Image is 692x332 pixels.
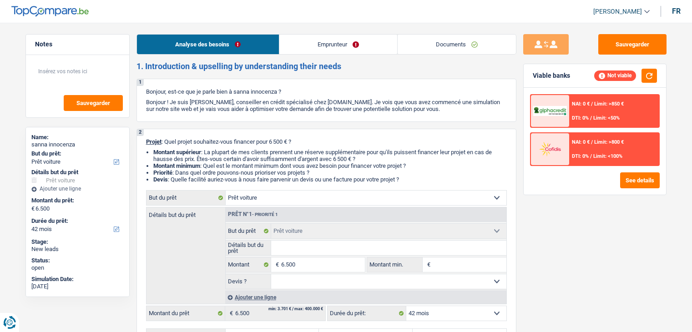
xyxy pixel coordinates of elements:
[598,34,667,55] button: Sauvegarder
[252,212,278,217] span: - Priorité 1
[31,264,124,272] div: open
[153,162,200,169] strong: Montant minimum
[31,141,124,148] div: sanna innocenza
[593,8,642,15] span: [PERSON_NAME]
[153,176,168,183] span: Devis
[620,172,660,188] button: See details
[225,306,235,321] span: €
[146,191,226,205] label: But du prêt
[367,257,423,272] label: Montant min.
[31,246,124,253] div: New leads
[279,35,397,54] a: Emprunteur
[153,149,507,162] li: : La plupart de mes clients prennent une réserve supplémentaire pour qu'ils puissent financer leu...
[533,72,570,80] div: Viable banks
[31,205,35,212] span: €
[271,257,281,272] span: €
[146,138,507,145] p: : Quel projet souhaitez-vous financer pour 6 500 € ?
[593,153,622,159] span: Limit: <100%
[590,115,592,121] span: /
[590,153,592,159] span: /
[594,70,636,80] div: Not viable
[572,115,589,121] span: DTI: 0%
[31,257,124,264] div: Status:
[572,153,589,159] span: DTI: 0%
[76,100,110,106] span: Sauvegarder
[31,169,124,176] div: Détails but du prêt
[591,101,593,107] span: /
[398,35,516,54] a: Documents
[672,7,681,15] div: fr
[572,139,590,145] span: NAI: 0 €
[226,274,272,289] label: Devis ?
[137,129,144,136] div: 2
[328,306,406,321] label: Durée du prêt:
[35,40,120,48] h5: Notes
[31,217,122,225] label: Durée du prêt:
[146,207,225,218] label: Détails but du prêt
[31,197,122,204] label: Montant du prêt:
[153,169,172,176] strong: Priorité
[137,35,279,54] a: Analyse des besoins
[153,169,507,176] li: : Dans quel ordre pouvons-nous prioriser vos projets ?
[226,257,272,272] label: Montant
[153,162,507,169] li: : Quel est le montant minimum dont vous avez besoin pour financer votre projet ?
[586,4,650,19] a: [PERSON_NAME]
[533,106,567,116] img: AlphaCredit
[226,211,280,217] div: Prêt n°1
[146,88,507,95] p: Bonjour, est-ce que je parle bien à sanna innocenza ?
[137,79,144,86] div: 1
[31,150,122,157] label: But du prêt:
[11,6,89,17] img: TopCompare Logo
[594,139,624,145] span: Limit: >800 €
[226,241,272,255] label: Détails but du prêt
[572,101,590,107] span: NAI: 0 €
[64,95,123,111] button: Sauvegarder
[268,307,323,311] div: min: 3.701 € / max: 400.000 €
[153,149,201,156] strong: Montant supérieur
[31,186,124,192] div: Ajouter une ligne
[31,238,124,246] div: Stage:
[533,141,567,157] img: Cofidis
[31,134,124,141] div: Name:
[146,306,225,321] label: Montant du prêt
[31,276,124,283] div: Simulation Date:
[31,283,124,290] div: [DATE]
[593,115,620,121] span: Limit: <50%
[146,99,507,112] p: Bonjour ! Je suis [PERSON_NAME], conseiller en crédit spécialisé chez [DOMAIN_NAME]. Je vois que ...
[153,176,507,183] li: : Quelle facilité auriez-vous à nous faire parvenir un devis ou une facture pour votre projet ?
[225,291,506,304] div: Ajouter une ligne
[591,139,593,145] span: /
[136,61,516,71] h2: 1. Introduction & upselling by understanding their needs
[226,224,272,238] label: But du prêt
[594,101,624,107] span: Limit: >850 €
[146,138,162,145] span: Projet
[423,257,433,272] span: €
